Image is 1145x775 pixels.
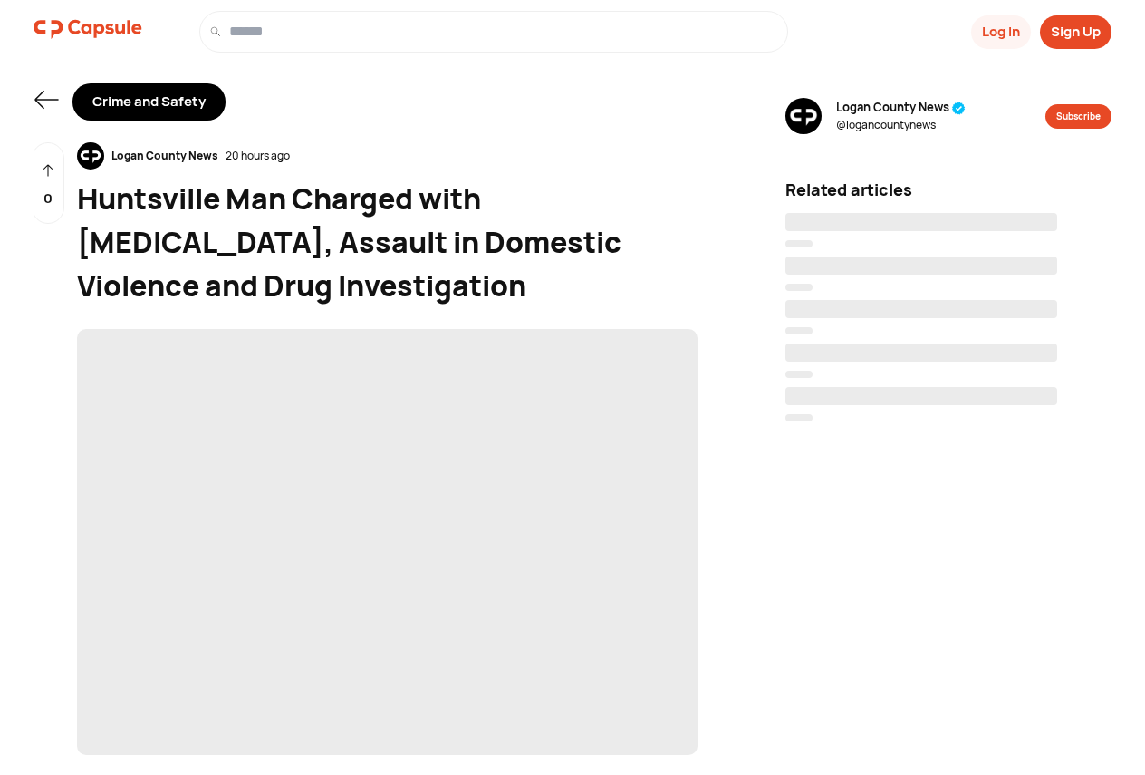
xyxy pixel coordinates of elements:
[836,117,966,133] span: @ logancountynews
[785,387,1057,405] span: ‌
[34,11,142,53] a: logo
[77,329,698,755] span: ‌
[72,83,226,121] div: Crime and Safety
[34,11,142,47] img: logo
[104,148,226,164] div: Logan County News
[77,329,698,755] img: resizeImage
[952,102,966,115] img: tick
[785,98,822,134] img: resizeImage
[785,300,1057,318] span: ‌
[785,284,813,291] span: ‌
[226,148,290,164] div: 20 hours ago
[77,142,104,170] img: resizeImage
[785,178,1111,202] div: Related articles
[1045,104,1111,129] button: Subscribe
[785,344,1057,362] span: ‌
[785,240,813,247] span: ‌
[971,15,1031,49] button: Log In
[785,327,813,334] span: ‌
[785,213,1057,231] span: ‌
[1040,15,1111,49] button: Sign Up
[77,177,698,307] div: Huntsville Man Charged with [MEDICAL_DATA], Assault in Domestic Violence and Drug Investigation
[785,414,813,421] span: ‌
[43,189,53,209] p: 0
[836,99,966,117] span: Logan County News
[785,257,1057,275] span: ‌
[785,371,813,378] span: ‌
